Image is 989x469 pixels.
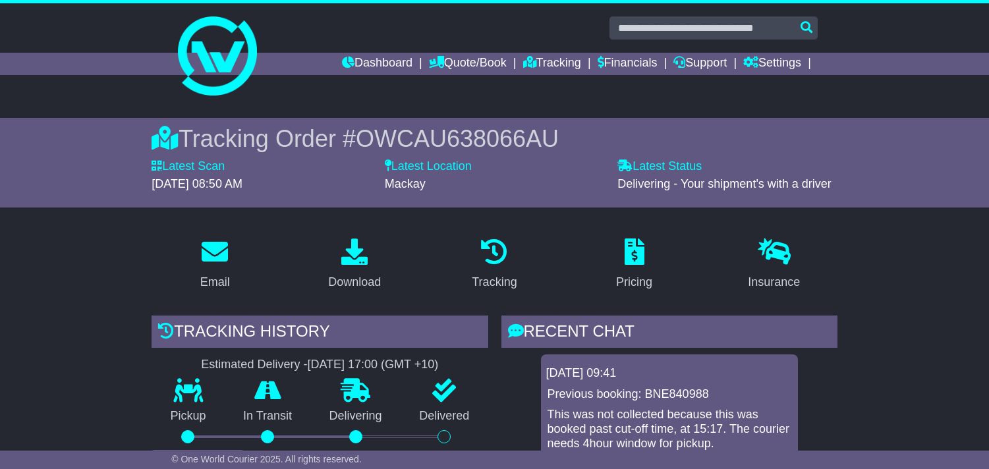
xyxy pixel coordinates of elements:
[152,358,488,372] div: Estimated Delivery -
[743,53,801,75] a: Settings
[171,454,362,464] span: © One World Courier 2025. All rights reserved.
[548,408,791,451] p: This was not collected because this was booked past cut-off time, at 15:17. The courier needs 4ho...
[152,177,242,190] span: [DATE] 08:50 AM
[401,409,488,424] p: Delivered
[152,316,488,351] div: Tracking history
[328,273,381,291] div: Download
[472,273,517,291] div: Tracking
[356,125,559,152] span: OWCAU638066AU
[617,177,832,190] span: Delivering - Your shipment's with a driver
[546,366,793,381] div: [DATE] 09:41
[548,387,791,402] p: Previous booking: BNE840988
[192,234,239,296] a: Email
[385,177,426,190] span: Mackay
[748,273,800,291] div: Insurance
[320,234,389,296] a: Download
[152,124,837,153] div: Tracking Order #
[385,159,472,174] label: Latest Location
[429,53,507,75] a: Quote/Book
[342,53,412,75] a: Dashboard
[200,273,230,291] div: Email
[523,53,581,75] a: Tracking
[617,159,702,174] label: Latest Status
[739,234,808,296] a: Insurance
[673,53,727,75] a: Support
[598,53,658,75] a: Financials
[616,273,652,291] div: Pricing
[307,358,438,372] div: [DATE] 17:00 (GMT +10)
[225,409,311,424] p: In Transit
[463,234,525,296] a: Tracking
[310,409,401,424] p: Delivering
[501,316,837,351] div: RECENT CHAT
[152,409,225,424] p: Pickup
[152,159,225,174] label: Latest Scan
[608,234,661,296] a: Pricing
